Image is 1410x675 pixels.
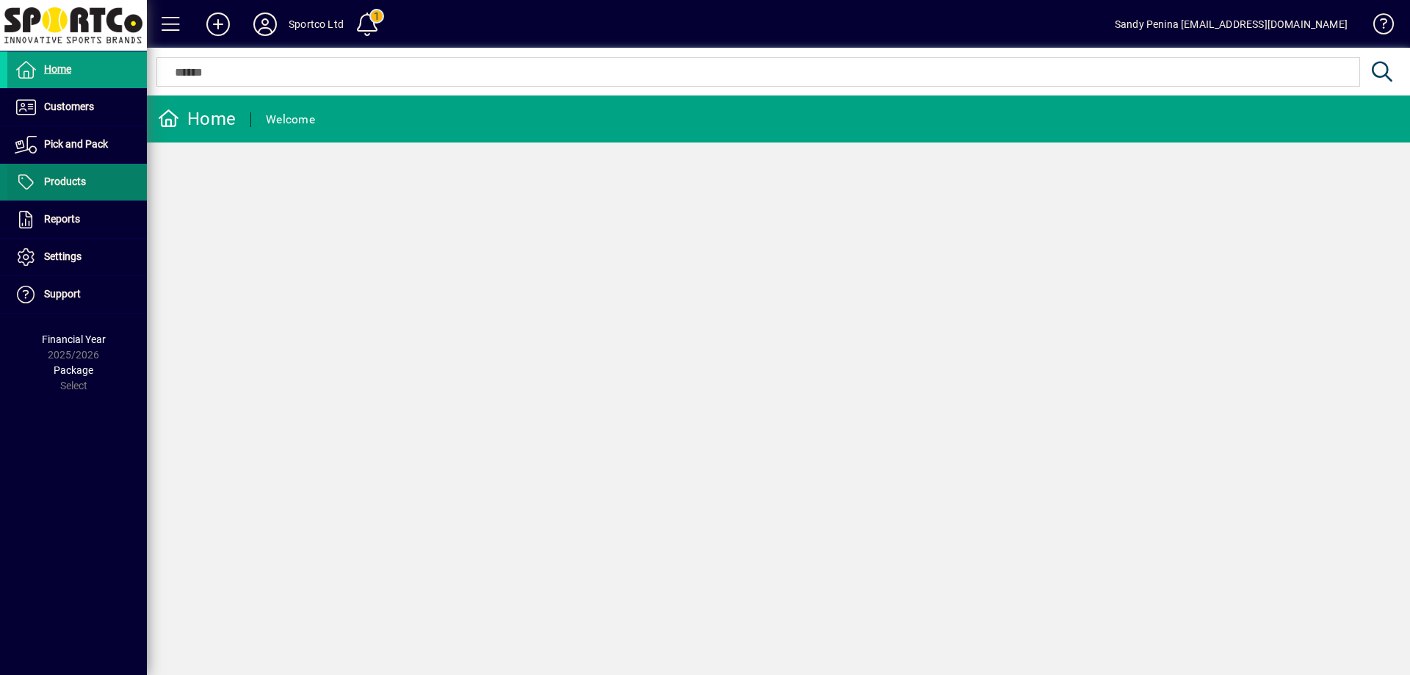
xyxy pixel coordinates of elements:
div: Sandy Penina [EMAIL_ADDRESS][DOMAIN_NAME] [1115,12,1348,36]
span: Package [54,364,93,376]
a: Knowledge Base [1362,3,1392,51]
a: Reports [7,201,147,238]
span: Customers [44,101,94,112]
a: Customers [7,89,147,126]
span: Financial Year [42,333,106,345]
a: Support [7,276,147,313]
span: Reports [44,213,80,225]
div: Home [158,107,236,131]
span: Products [44,176,86,187]
a: Products [7,164,147,201]
a: Pick and Pack [7,126,147,163]
div: Welcome [266,108,315,131]
span: Support [44,288,81,300]
span: Pick and Pack [44,138,108,150]
a: Settings [7,239,147,275]
button: Profile [242,11,289,37]
button: Add [195,11,242,37]
span: Settings [44,250,82,262]
div: Sportco Ltd [289,12,344,36]
span: Home [44,63,71,75]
